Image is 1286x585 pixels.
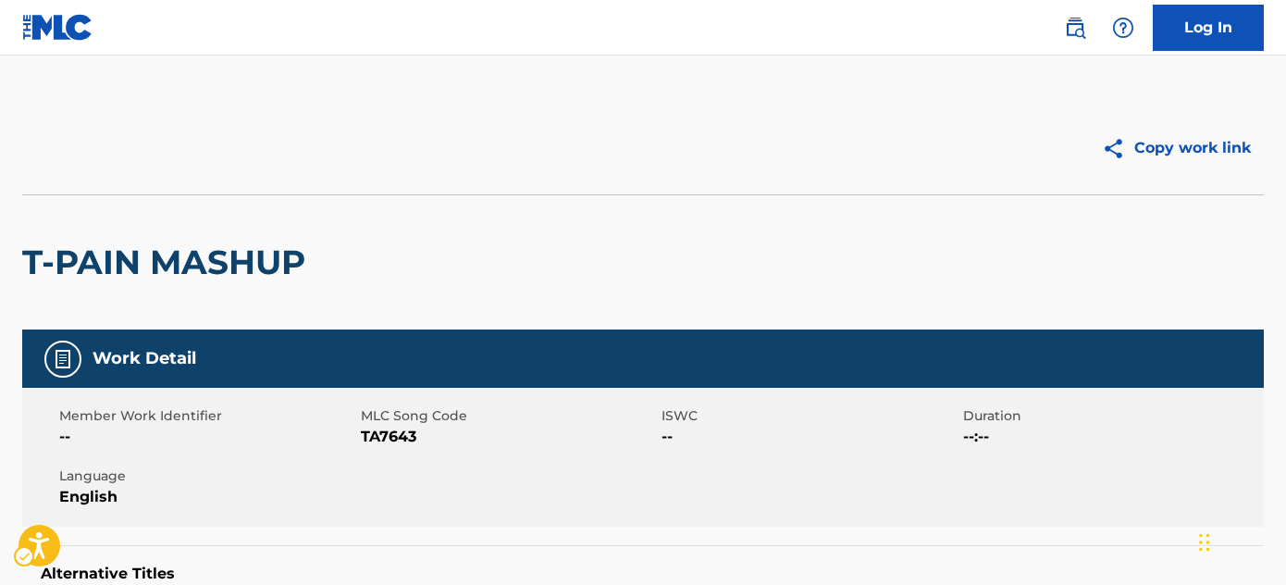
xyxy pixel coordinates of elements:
img: MLC Logo [22,14,93,41]
h5: Work Detail [93,348,196,369]
img: Work Detail [52,348,74,370]
img: search [1064,17,1086,39]
img: help [1112,17,1134,39]
h2: T-PAIN MASHUP [22,242,315,283]
span: ISWC [662,406,958,426]
img: Copy work link [1102,137,1134,160]
span: MLC Song Code [361,406,658,426]
span: English [59,486,356,508]
div: Drag [1199,515,1210,570]
span: -- [59,426,356,448]
span: -- [662,426,958,448]
button: Copy work link [1089,125,1264,171]
span: TA7643 [361,426,658,448]
span: Duration [963,406,1260,426]
iframe: Hubspot Iframe [1193,496,1286,585]
a: Log In [1153,5,1264,51]
span: Member Work Identifier [59,406,356,426]
span: Language [59,467,356,486]
div: Chat Widget [1193,496,1286,585]
h5: Alternative Titles [41,565,1245,583]
span: --:-- [963,426,1260,448]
